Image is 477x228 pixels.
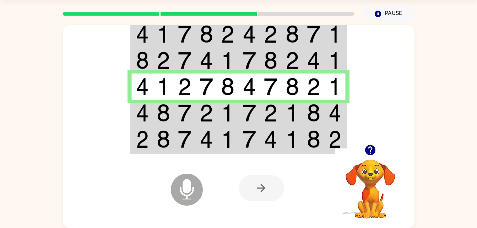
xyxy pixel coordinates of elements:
img: 1 [221,51,234,69]
img: 2 [286,51,299,69]
img: 7 [178,25,191,43]
img: 1 [157,25,170,43]
img: 4 [136,78,149,96]
img: 8 [200,25,213,43]
img: 8 [136,51,149,69]
img: 4 [329,104,341,122]
img: 4 [200,130,213,148]
img: 7 [307,25,320,43]
img: 2 [200,104,213,122]
img: 8 [286,78,299,96]
img: 7 [243,130,256,148]
img: 4 [136,104,149,122]
img: 7 [243,104,256,122]
img: 7 [200,78,213,96]
img: 8 [157,104,170,122]
img: 7 [178,104,191,122]
img: 4 [243,25,256,43]
img: 1 [329,78,341,96]
img: 7 [178,130,191,148]
img: 1 [329,25,341,43]
img: 8 [307,130,320,148]
img: 7 [178,51,191,69]
img: 4 [136,25,149,43]
img: 2 [307,78,320,96]
img: 1 [286,104,299,122]
img: 4 [243,78,256,96]
img: 4 [264,130,277,148]
img: 8 [264,51,277,69]
img: 2 [264,104,277,122]
img: 1 [221,104,234,122]
img: 2 [264,25,277,43]
img: 1 [286,130,299,148]
img: 2 [157,51,170,69]
img: 8 [307,104,320,122]
img: 4 [200,51,213,69]
img: 8 [157,130,170,148]
img: 1 [221,130,234,148]
img: 1 [157,78,170,96]
img: 7 [264,78,277,96]
img: 8 [221,78,234,96]
img: 2 [136,130,149,148]
img: 7 [243,51,256,69]
button: Pause [363,6,414,22]
img: 2 [329,130,341,148]
img: 8 [286,25,299,43]
video: Your browser must support playing .mp4 files to use Literably. Please try using another browser. [335,148,406,219]
img: 4 [307,51,320,69]
img: 2 [221,25,234,43]
img: 1 [329,51,341,69]
img: 2 [178,78,191,96]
